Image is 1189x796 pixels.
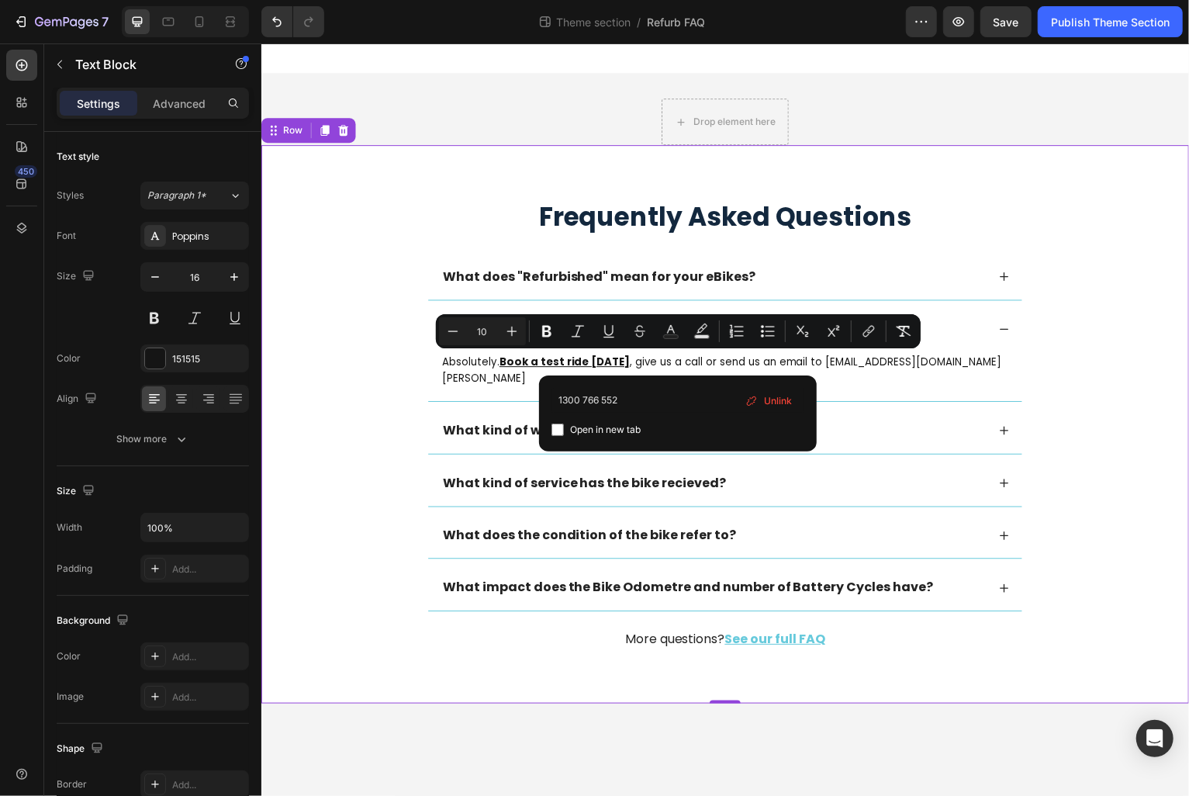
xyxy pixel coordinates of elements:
[141,514,248,542] input: Auto
[570,420,641,439] span: Open in new tab
[182,537,674,555] strong: What impact does the Bike Odometre and number of Battery Cycles have?
[57,611,132,632] div: Background
[57,189,84,202] div: Styles
[180,379,513,400] div: Rich Text Editor. Editing area: main
[239,310,370,328] a: Book a test ride [DATE]
[436,314,921,348] div: Editor contextual toolbar
[994,16,1019,29] span: Save
[172,650,245,664] div: Add...
[172,778,245,792] div: Add...
[182,485,476,503] strong: What does the condition of the bike refer to?
[172,562,245,576] div: Add...
[75,55,207,74] p: Text Block
[647,14,705,30] span: Refurb FAQ
[182,278,434,296] strong: Can I come in and Test Ride the eBike?
[637,14,641,30] span: /
[15,165,37,178] div: 450
[57,690,84,704] div: Image
[167,157,764,193] h2: Frequently Asked Questions
[57,389,100,410] div: Align
[19,81,44,95] div: Row
[140,182,249,209] button: Paragraph 1*
[980,6,1032,37] button: Save
[1038,6,1183,37] button: Publish Theme Section
[239,313,370,327] u: Book a test ride [DATE]
[172,690,245,704] div: Add...
[147,189,206,202] span: Paragraph 1*
[6,6,116,37] button: 7
[117,431,189,447] div: Show more
[172,352,245,366] div: 151515
[180,431,468,452] div: Rich Text Editor. Editing area: main
[465,589,566,607] a: See our full FAQ
[57,150,99,164] div: Text style
[180,224,498,245] div: Rich Text Editor. Editing area: main
[1136,720,1173,757] div: Open Intercom Messenger
[182,379,511,397] strong: What kind of warranty or guarentee do you offer?
[182,225,496,243] strong: What does "Refurbished" mean for your eBikes?
[57,229,76,243] div: Font
[57,649,81,663] div: Color
[57,266,98,287] div: Size
[102,12,109,31] p: 7
[57,562,92,576] div: Padding
[551,388,804,413] input: Paste link here
[261,6,324,37] div: Undo/Redo
[181,313,239,327] span: Absolutely.
[764,393,792,410] span: Unlink
[153,95,206,112] p: Advanced
[57,777,87,791] div: Border
[1051,14,1170,30] div: Publish Theme Section
[434,73,516,85] div: Drop element here
[181,313,742,344] span: , give us a call or send us an email to [EMAIL_ADDRESS][DOMAIN_NAME][PERSON_NAME]
[553,14,634,30] span: Theme section
[57,739,106,760] div: Shape
[57,425,249,453] button: Show more
[182,432,466,450] strong: What kind of service has the bike recieved?
[77,95,120,112] p: Settings
[168,590,762,607] p: More questions?
[57,351,81,365] div: Color
[180,536,676,557] div: Rich Text Editor. Editing area: main
[180,310,751,348] div: Rich Text Editor. Editing area: main
[57,481,98,502] div: Size
[172,230,245,244] div: Poppins
[180,277,436,298] div: Rich Text Editor. Editing area: main
[180,484,479,505] div: Rich Text Editor. Editing area: main
[57,521,82,535] div: Width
